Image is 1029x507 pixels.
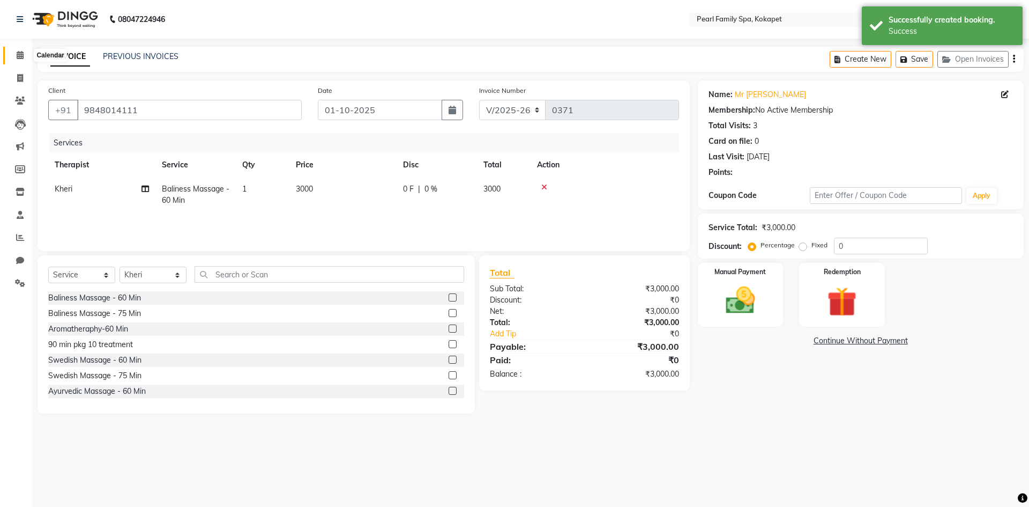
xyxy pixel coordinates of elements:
[195,266,464,283] input: Search or Scan
[48,386,146,397] div: Ayurvedic Massage - 60 Min
[709,222,757,233] div: Service Total:
[709,167,733,178] div: Points:
[584,283,687,295] div: ₹3,000.00
[709,120,751,131] div: Total Visits:
[48,339,133,350] div: 90 min pkg 10 treatment
[482,340,584,353] div: Payable:
[48,355,141,366] div: Swedish Massage - 60 Min
[889,26,1015,37] div: Success
[48,100,78,120] button: +91
[753,120,757,131] div: 3
[49,133,687,153] div: Services
[717,283,765,318] img: _cash.svg
[700,335,1021,347] a: Continue Without Payment
[824,267,861,277] label: Redemption
[482,328,601,340] a: Add Tip
[709,136,752,147] div: Card on file:
[27,4,101,34] img: logo
[289,153,397,177] th: Price
[709,89,733,100] div: Name:
[479,86,526,95] label: Invoice Number
[403,183,414,195] span: 0 F
[810,187,962,204] input: Enter Offer / Coupon Code
[48,153,155,177] th: Therapist
[490,267,514,278] span: Total
[709,241,742,252] div: Discount:
[482,283,584,295] div: Sub Total:
[531,153,679,177] th: Action
[709,105,755,116] div: Membership:
[482,295,584,306] div: Discount:
[103,52,178,61] a: PREVIOUS INVOICES
[162,184,229,205] span: Baliness Massage - 60 Min
[735,89,806,100] a: Mr [PERSON_NAME]
[760,240,795,250] label: Percentage
[48,292,141,304] div: Baliness Massage - 60 Min
[48,308,141,319] div: Baliness Massage - 75 Min
[584,354,687,366] div: ₹0
[896,51,933,68] button: Save
[584,295,687,306] div: ₹0
[296,184,313,194] span: 3000
[477,153,531,177] th: Total
[709,105,1013,116] div: No Active Membership
[830,51,891,68] button: Create New
[48,370,141,381] div: Swedish Massage - 75 Min
[584,369,687,380] div: ₹3,000.00
[483,184,501,194] span: 3000
[584,317,687,328] div: ₹3,000.00
[584,340,687,353] div: ₹3,000.00
[155,153,236,177] th: Service
[709,151,744,163] div: Last Visit:
[34,49,66,62] div: Calendar
[811,240,827,250] label: Fixed
[55,184,72,194] span: Kheri
[77,100,302,120] input: Search by Name/Mobile/Email/Code
[242,184,247,194] span: 1
[482,369,584,380] div: Balance :
[937,51,1009,68] button: Open Invoices
[48,86,65,95] label: Client
[397,153,477,177] th: Disc
[418,183,420,195] span: |
[966,188,997,204] button: Apply
[889,14,1015,26] div: Successfully created booking.
[424,183,437,195] span: 0 %
[714,267,766,277] label: Manual Payment
[48,324,128,335] div: Aromatheraphy-60 Min
[482,306,584,317] div: Net:
[818,283,866,320] img: _gift.svg
[236,153,289,177] th: Qty
[762,222,795,233] div: ₹3,000.00
[118,4,165,34] b: 08047224946
[482,354,584,366] div: Paid:
[601,328,687,340] div: ₹0
[482,317,584,328] div: Total:
[747,151,770,163] div: [DATE]
[709,190,810,201] div: Coupon Code
[755,136,759,147] div: 0
[318,86,332,95] label: Date
[584,306,687,317] div: ₹3,000.00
